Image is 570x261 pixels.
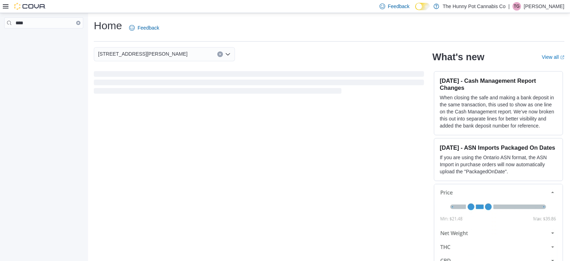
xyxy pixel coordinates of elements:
[542,54,564,60] a: View allExternal link
[524,2,564,11] p: [PERSON_NAME]
[94,73,424,95] span: Loading
[415,10,416,11] span: Dark Mode
[440,77,557,91] h3: [DATE] - Cash Management Report Changes
[443,2,505,11] p: The Hunny Pot Cannabis Co
[440,144,557,151] h3: [DATE] - ASN Imports Packaged On Dates
[415,3,430,10] input: Dark Mode
[388,3,410,10] span: Feedback
[508,2,510,11] p: |
[513,2,521,11] div: Tania Gonzalez
[76,21,80,25] button: Clear input
[98,50,188,58] span: [STREET_ADDRESS][PERSON_NAME]
[440,154,557,175] p: If you are using the Ontario ASN format, the ASN Import in purchase orders will now automatically...
[432,51,484,63] h2: What's new
[94,19,122,33] h1: Home
[138,24,159,31] span: Feedback
[4,30,83,47] nav: Complex example
[514,2,520,11] span: TG
[126,21,162,35] a: Feedback
[560,55,564,60] svg: External link
[217,51,223,57] button: Clear input
[440,94,557,129] p: When closing the safe and making a bank deposit in the same transaction, this used to show as one...
[14,3,46,10] img: Cova
[225,51,231,57] button: Open list of options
